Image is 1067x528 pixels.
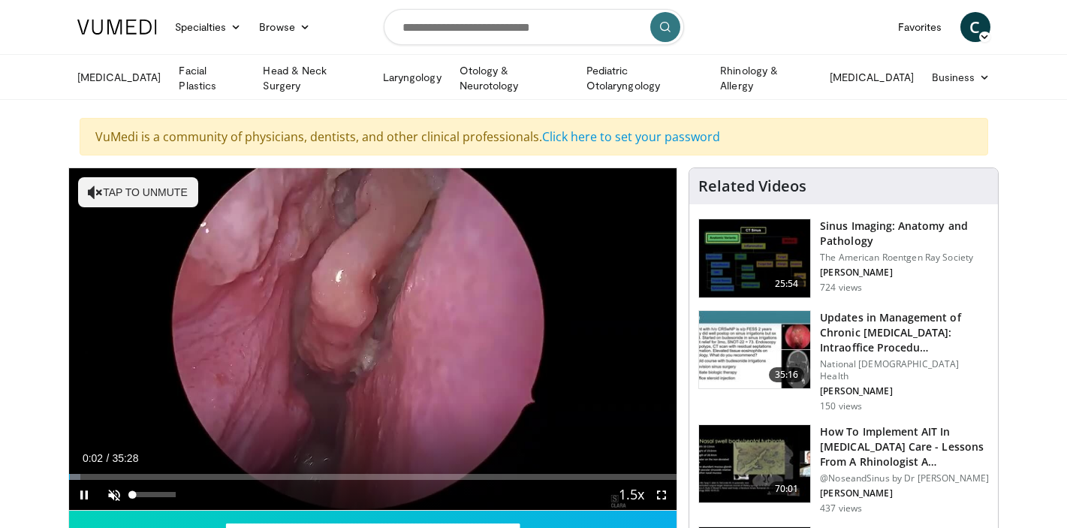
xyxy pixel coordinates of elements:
span: 35:28 [112,452,138,464]
a: Otology & Neurotology [451,63,577,93]
div: VuMedi is a community of physicians, dentists, and other clinical professionals. [80,118,988,155]
a: [MEDICAL_DATA] [821,62,923,92]
span: 25:54 [769,276,805,291]
div: Volume Level [133,492,176,497]
button: Fullscreen [647,480,677,510]
div: Progress Bar [69,474,677,480]
p: [PERSON_NAME] [820,487,989,499]
img: VuMedi Logo [77,20,157,35]
a: 25:54 Sinus Imaging: Anatomy and Pathology The American Roentgen Ray Society [PERSON_NAME] 724 views [698,219,989,298]
a: Facial Plastics [170,63,254,93]
a: Rhinology & Allergy [711,63,821,93]
span: 35:16 [769,367,805,382]
button: Tap to unmute [78,177,198,207]
a: 35:16 Updates in Management of Chronic [MEDICAL_DATA]: Intraoffice Procedu… National [DEMOGRAPHIC... [698,310,989,412]
span: 0:02 [83,452,103,464]
a: Browse [250,12,319,42]
p: 150 views [820,400,862,412]
p: @NoseandSinus by Dr [PERSON_NAME] [820,472,989,484]
p: [PERSON_NAME] [820,385,989,397]
a: Laryngology [374,62,451,92]
p: 724 views [820,282,862,294]
a: Business [923,62,999,92]
button: Unmute [99,480,129,510]
video-js: Video Player [69,168,677,511]
a: Head & Neck Surgery [254,63,373,93]
a: C [960,12,990,42]
p: 437 views [820,502,862,514]
button: Playback Rate [616,480,647,510]
p: The American Roentgen Ray Society [820,252,989,264]
img: 3d43f09a-5d0c-4774-880e-3909ea54edb9.150x105_q85_crop-smart_upscale.jpg [699,425,810,503]
h4: Related Videos [698,177,806,195]
p: National [DEMOGRAPHIC_DATA] Health [820,358,989,382]
p: [PERSON_NAME] [820,267,989,279]
a: Specialties [166,12,251,42]
span: 70:01 [769,481,805,496]
a: Pediatric Otolaryngology [577,63,711,93]
h3: Sinus Imaging: Anatomy and Pathology [820,219,989,249]
span: / [107,452,110,464]
input: Search topics, interventions [384,9,684,45]
button: Pause [69,480,99,510]
img: 5d00bf9a-6682-42b9-8190-7af1e88f226b.150x105_q85_crop-smart_upscale.jpg [699,219,810,297]
a: Click here to set your password [542,128,720,145]
a: 70:01 How To Implement AIT In [MEDICAL_DATA] Care - Lessons From A Rhinologist A… @NoseandSinus b... [698,424,989,514]
h3: How To Implement AIT In [MEDICAL_DATA] Care - Lessons From A Rhinologist A… [820,424,989,469]
a: [MEDICAL_DATA] [68,62,170,92]
img: 4d46ad28-bf85-4ffa-992f-e5d3336e5220.150x105_q85_crop-smart_upscale.jpg [699,311,810,389]
a: Favorites [889,12,951,42]
h3: Updates in Management of Chronic [MEDICAL_DATA]: Intraoffice Procedu… [820,310,989,355]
